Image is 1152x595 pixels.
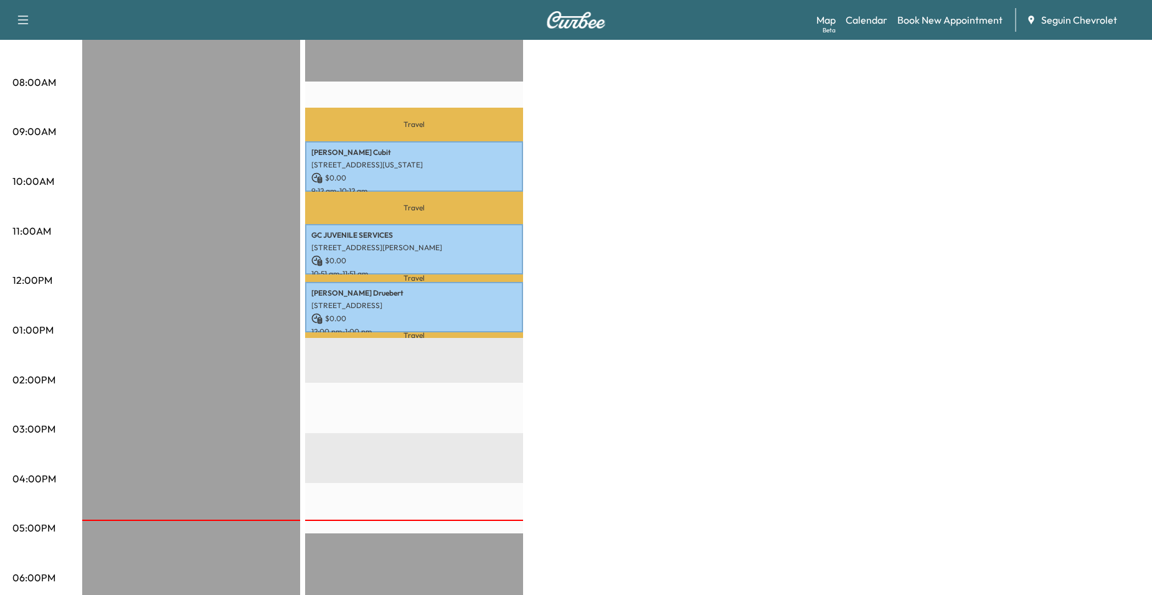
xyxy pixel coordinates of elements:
p: [STREET_ADDRESS][PERSON_NAME] [311,243,517,253]
a: Calendar [846,12,887,27]
a: Book New Appointment [897,12,1003,27]
p: GC JUVENILE SERVICES [311,230,517,240]
p: 02:00PM [12,372,55,387]
a: MapBeta [816,12,836,27]
p: 12:00PM [12,273,52,288]
p: $ 0.00 [311,313,517,324]
p: $ 0.00 [311,172,517,184]
p: 12:00 pm - 1:00 pm [311,327,517,337]
p: [STREET_ADDRESS] [311,301,517,311]
span: Seguin Chevrolet [1041,12,1117,27]
p: 06:00PM [12,570,55,585]
p: 01:00PM [12,322,54,337]
p: 09:00AM [12,124,56,139]
p: 08:00AM [12,75,56,90]
p: Travel [305,274,523,282]
img: Curbee Logo [546,11,606,29]
p: 05:00PM [12,520,55,535]
p: [STREET_ADDRESS][US_STATE] [311,160,517,170]
p: 11:00AM [12,223,51,238]
p: 04:00PM [12,471,56,486]
p: [PERSON_NAME] Cubit [311,148,517,157]
p: 9:12 am - 10:12 am [311,186,517,196]
p: Travel [305,108,523,141]
p: 03:00PM [12,421,55,436]
div: Beta [823,26,836,35]
p: Travel [305,332,523,338]
p: 10:00AM [12,174,54,189]
p: $ 0.00 [311,255,517,266]
p: [PERSON_NAME] Druebert [311,288,517,298]
p: Travel [305,192,523,224]
p: 10:51 am - 11:51 am [311,269,517,279]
